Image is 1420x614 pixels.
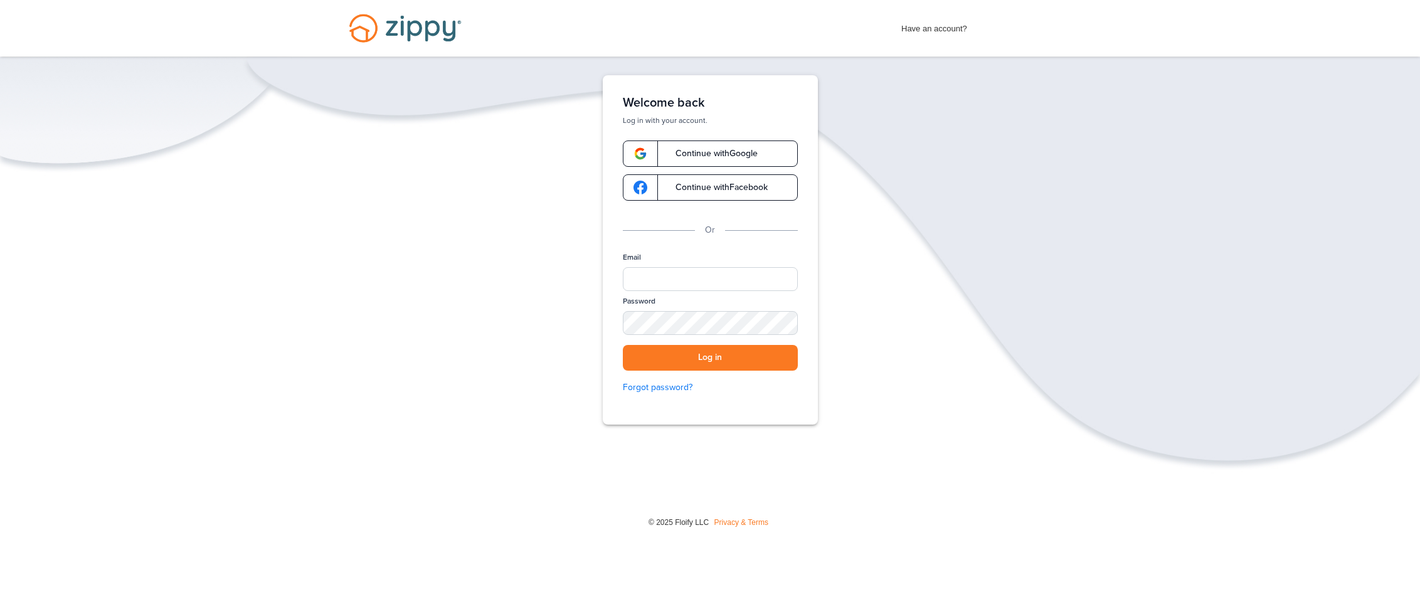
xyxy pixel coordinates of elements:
input: Email [623,267,798,291]
p: Log in with your account. [623,115,798,125]
a: Forgot password? [623,381,798,394]
label: Password [623,296,655,307]
h1: Welcome back [623,95,798,110]
img: google-logo [633,181,647,194]
span: Continue with Facebook [663,183,768,192]
button: Log in [623,345,798,371]
span: Have an account? [901,16,967,36]
a: Privacy & Terms [714,518,768,527]
input: Password [623,311,798,335]
img: google-logo [633,147,647,161]
a: google-logoContinue withGoogle [623,140,798,167]
span: © 2025 Floify LLC [649,518,709,527]
a: google-logoContinue withFacebook [623,174,798,201]
p: Or [705,223,715,237]
span: Continue with Google [663,149,758,158]
label: Email [623,252,641,263]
